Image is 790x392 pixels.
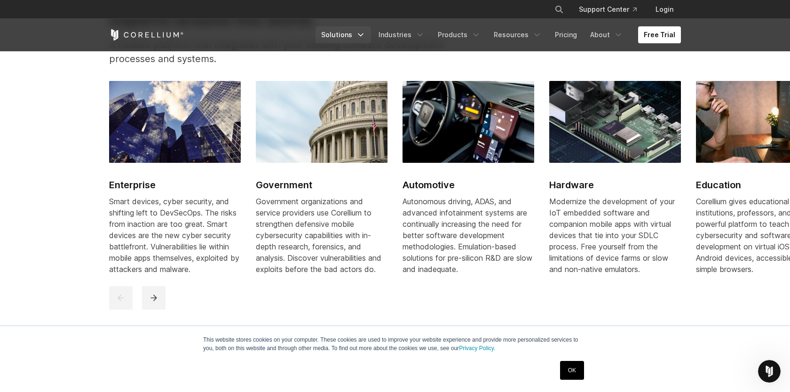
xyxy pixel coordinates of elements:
[109,178,241,192] h2: Enterprise
[256,81,387,163] img: Government
[459,345,495,352] a: Privacy Policy.
[256,178,387,192] h2: Government
[403,81,534,286] a: Automotive Automotive Autonomous driving, ADAS, and advanced infotainment systems are continually...
[549,81,681,286] a: Hardware Hardware Modernize the development of your IoT embedded software and companion mobile ap...
[758,360,781,383] iframe: Intercom live chat
[549,178,681,192] h2: Hardware
[543,1,681,18] div: Navigation Menu
[488,26,547,43] a: Resources
[109,286,133,310] button: previous
[638,26,681,43] a: Free Trial
[109,196,241,275] div: Smart devices, cyber security, and shifting left to DevSecOps. The risks from inaction are too gr...
[403,178,534,192] h2: Automotive
[549,81,681,163] img: Hardware
[256,196,387,275] div: Government organizations and service providers use Corellium to strengthen defensive mobile cyber...
[551,1,568,18] button: Search
[560,361,584,380] a: OK
[571,1,644,18] a: Support Center
[109,81,241,163] img: Enterprise
[432,26,486,43] a: Products
[109,81,241,286] a: Enterprise Enterprise Smart devices, cyber security, and shifting left to DevSecOps. The risks fr...
[403,196,534,275] div: Autonomous driving, ADAS, and advanced infotainment systems are continually increasing the need f...
[316,26,681,43] div: Navigation Menu
[142,286,166,310] button: next
[316,26,371,43] a: Solutions
[109,38,484,66] p: A flexible platform that integrates with your existing software development processes and systems.
[109,29,184,40] a: Corellium Home
[256,81,387,286] a: Government Government Government organizations and service providers use Corellium to strengthen ...
[403,81,534,163] img: Automotive
[549,26,583,43] a: Pricing
[203,336,587,352] p: This website stores cookies on your computer. These cookies are used to improve your website expe...
[373,26,430,43] a: Industries
[585,26,629,43] a: About
[648,1,681,18] a: Login
[549,197,675,274] span: Modernize the development of your IoT embedded software and companion mobile apps with virtual de...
